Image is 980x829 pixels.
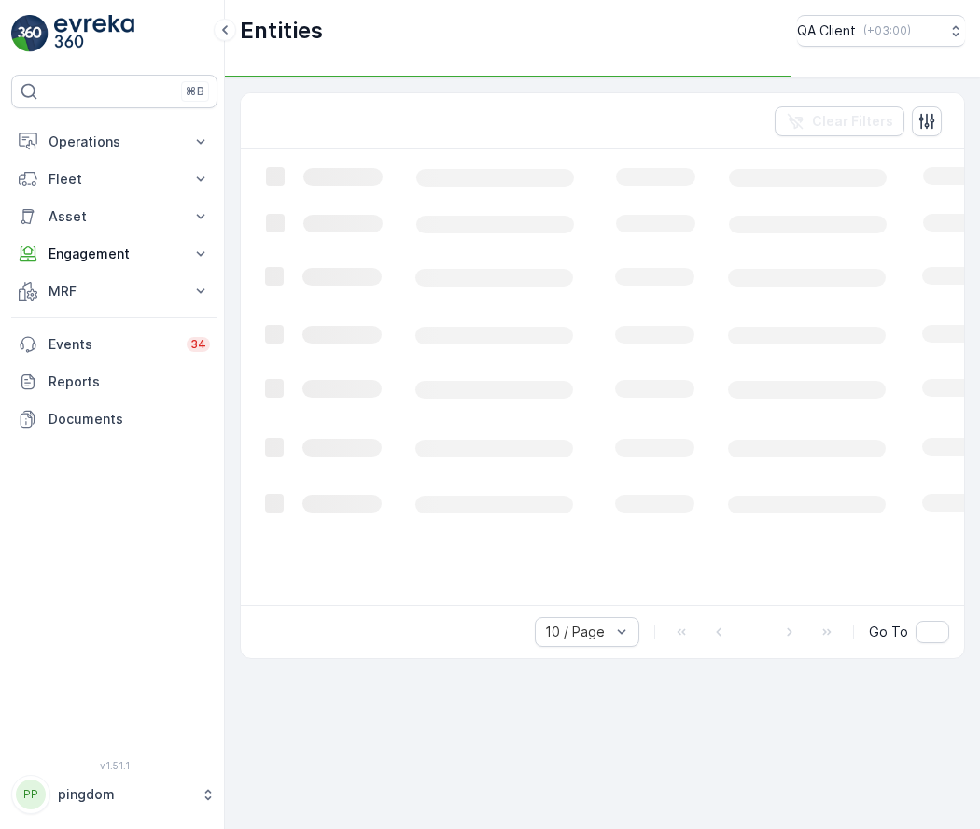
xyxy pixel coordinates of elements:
[797,15,965,47] button: QA Client(+03:00)
[797,21,856,40] p: QA Client
[49,282,180,301] p: MRF
[11,273,217,310] button: MRF
[11,775,217,814] button: PPpingdom
[11,235,217,273] button: Engagement
[11,400,217,438] a: Documents
[190,337,206,352] p: 34
[869,623,908,641] span: Go To
[240,16,323,46] p: Entities
[11,760,217,771] span: v 1.51.1
[16,780,46,809] div: PP
[11,198,217,235] button: Asset
[11,326,217,363] a: Events34
[863,23,911,38] p: ( +03:00 )
[49,207,180,226] p: Asset
[49,372,210,391] p: Reports
[49,335,175,354] p: Events
[812,112,893,131] p: Clear Filters
[186,84,204,99] p: ⌘B
[11,15,49,52] img: logo
[11,363,217,400] a: Reports
[49,170,180,189] p: Fleet
[11,161,217,198] button: Fleet
[11,123,217,161] button: Operations
[49,245,180,263] p: Engagement
[775,106,904,136] button: Clear Filters
[49,410,210,429] p: Documents
[58,785,191,804] p: pingdom
[49,133,180,151] p: Operations
[54,15,134,52] img: logo_light-DOdMpM7g.png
